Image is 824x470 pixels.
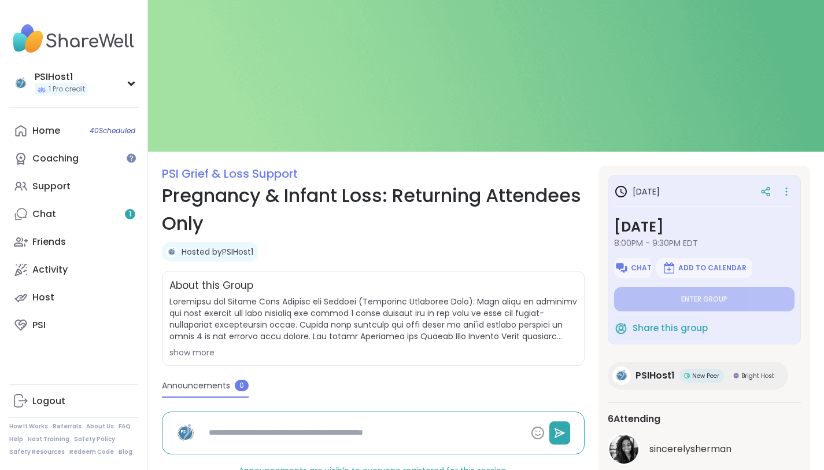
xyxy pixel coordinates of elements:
span: New Peer [692,372,719,380]
img: ShareWell Logomark [615,261,629,275]
a: Logout [9,387,138,415]
img: PSIHost1 [612,366,631,385]
a: Activity [9,256,138,284]
img: PSIHost1 [166,246,178,258]
span: Loremipsu dol Sitame Cons Adipisc eli Seddoei (Temporinc Utlaboree Dolo): Magn aliqu en adminimv ... [169,296,577,342]
div: Activity [32,263,68,276]
span: 8:00PM - 9:30PM EDT [614,237,795,249]
button: Enter group [614,287,795,311]
span: Enter group [681,295,727,304]
a: Safety Resources [9,448,65,456]
div: PSI [32,319,46,332]
a: How It Works [9,423,48,431]
div: Support [32,180,71,193]
span: 1 Pro credit [49,85,85,94]
h3: [DATE] [614,185,660,199]
div: show more [169,347,577,358]
img: ShareWell Nav Logo [9,19,138,59]
img: ShareWell Logomark [614,321,628,335]
div: Chat [32,208,56,221]
a: Host Training [28,435,69,443]
a: Coaching [9,145,138,172]
a: Chat1 [9,200,138,228]
h3: [DATE] [614,216,795,237]
button: Add to Calendar [656,258,752,278]
button: Share this group [614,316,708,340]
h1: Pregnancy & Infant Loss: Returning Attendees Only [162,182,585,237]
button: Chat [614,258,651,278]
iframe: Spotlight [127,153,136,163]
a: Safety Policy [74,435,115,443]
span: PSIHost1 [635,369,675,383]
div: Logout [32,395,65,407]
span: Announcements [162,380,230,392]
a: Redeem Code [69,448,114,456]
div: PSIHost1 [35,71,87,83]
a: Referrals [53,423,82,431]
a: Support [9,172,138,200]
a: Hosted byPSIHost1 [182,246,253,258]
img: PSIHost1 [12,74,30,93]
img: Bright Host [733,373,739,379]
a: PSIHost1PSIHost1New PeerNew PeerBright HostBright Host [608,362,788,390]
span: 6 Attending [608,412,660,426]
img: sincerelysherman [609,435,638,464]
span: Bright Host [741,372,774,380]
h2: About this Group [169,278,253,293]
a: Host [9,284,138,311]
span: 0 [235,380,249,391]
span: 1 [129,210,131,219]
div: Coaching [32,152,79,165]
a: Help [9,435,23,443]
span: 40 Scheduled [90,126,135,135]
span: sincerelysherman [649,442,731,456]
a: FAQ [119,423,131,431]
img: PSIHost1 [172,419,199,447]
a: sincerelyshermansincerelysherman [608,433,801,465]
div: Host [32,291,54,304]
a: Friends [9,228,138,256]
a: About Us [86,423,114,431]
div: Home [32,124,60,137]
a: PSI [9,311,138,339]
a: Blog [119,448,132,456]
div: Friends [32,236,66,248]
a: Home40Scheduled [9,117,138,145]
a: PSI Grief & Loss Support [162,166,298,182]
span: Chat [631,263,652,273]
img: ShareWell Logomark [662,261,676,275]
span: Share this group [633,322,708,335]
span: Add to Calendar [678,263,747,273]
img: New Peer [684,373,690,379]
